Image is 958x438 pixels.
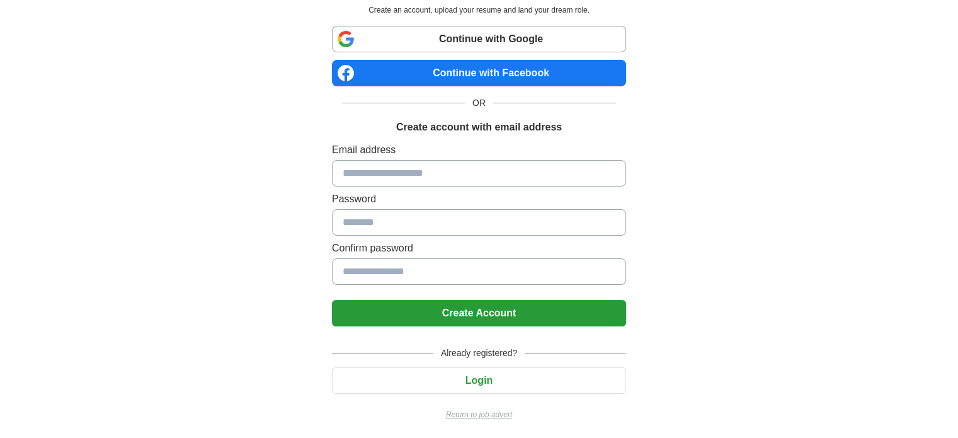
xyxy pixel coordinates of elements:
[332,409,626,420] a: Return to job advert
[332,60,626,86] a: Continue with Facebook
[332,300,626,326] button: Create Account
[332,26,626,52] a: Continue with Google
[332,142,626,158] label: Email address
[433,347,525,360] span: Already registered?
[396,120,562,135] h1: Create account with email address
[332,192,626,207] label: Password
[332,367,626,394] button: Login
[332,375,626,386] a: Login
[465,96,493,110] span: OR
[332,241,626,256] label: Confirm password
[334,4,624,16] p: Create an account, upload your resume and land your dream role.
